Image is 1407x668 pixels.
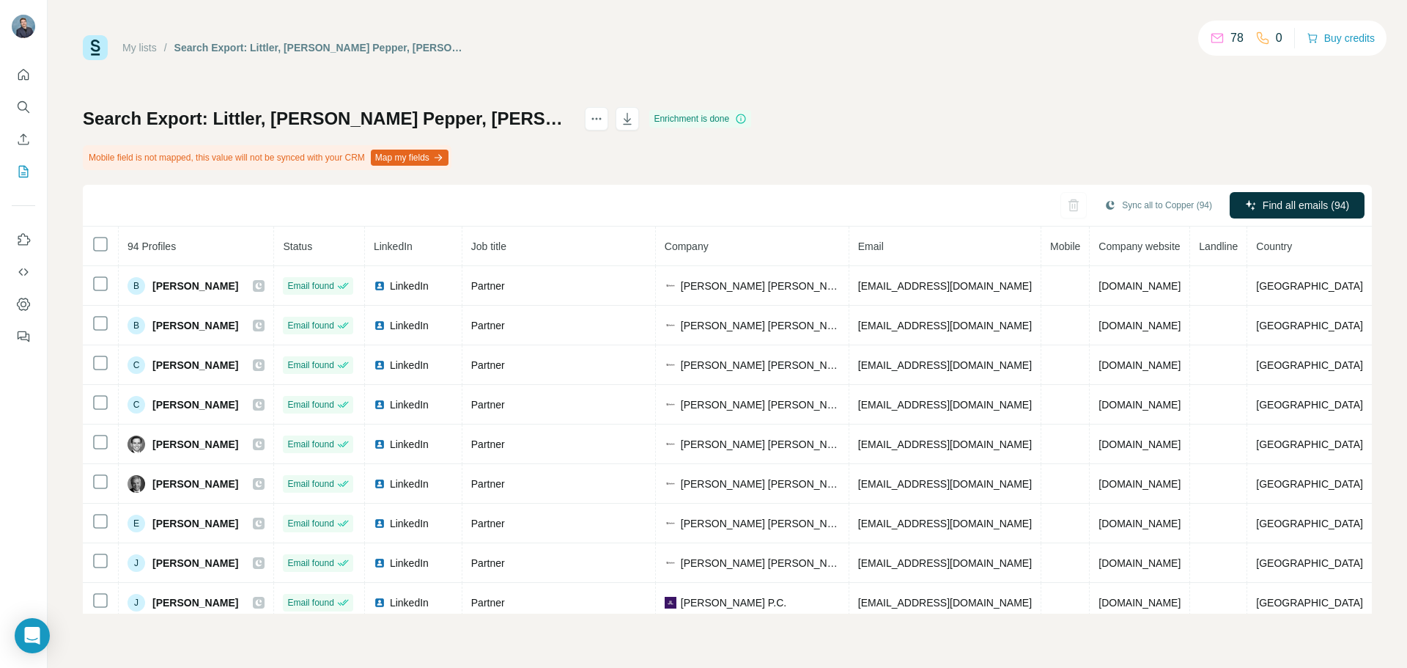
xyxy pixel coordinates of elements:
[665,282,676,288] img: company-logo
[1307,28,1375,48] button: Buy credits
[1256,478,1363,490] span: [GEOGRAPHIC_DATA]
[283,241,312,252] span: Status
[585,107,608,131] button: actions
[681,397,840,412] span: [PERSON_NAME] [PERSON_NAME] LLP
[1256,557,1363,569] span: [GEOGRAPHIC_DATA]
[665,480,676,486] img: company-logo
[1098,241,1180,252] span: Company website
[1256,280,1363,292] span: [GEOGRAPHIC_DATA]
[83,35,108,60] img: Surfe Logo
[858,597,1032,609] span: [EMAIL_ADDRESS][DOMAIN_NAME]
[83,145,451,170] div: Mobile field is not mapped, this value will not be synced with your CRM
[287,319,333,332] span: Email found
[681,437,840,452] span: [PERSON_NAME] [PERSON_NAME] LLP
[12,15,35,38] img: Avatar
[1256,399,1363,411] span: [GEOGRAPHIC_DATA]
[374,320,385,331] img: LinkedIn logo
[681,358,840,372] span: [PERSON_NAME] [PERSON_NAME] LLP
[1098,320,1181,331] span: [DOMAIN_NAME]
[1230,29,1244,47] p: 78
[12,227,35,253] button: Use Surfe on LinkedIn
[374,478,385,490] img: LinkedIn logo
[471,320,505,331] span: Partner
[371,150,448,166] button: Map my fields
[1256,438,1363,450] span: [GEOGRAPHIC_DATA]
[374,359,385,371] img: LinkedIn logo
[174,40,465,55] div: Search Export: Littler, [PERSON_NAME] Pepper, [PERSON_NAME] [PERSON_NAME], [PERSON_NAME] [PERSON_...
[471,597,505,609] span: Partner
[471,280,505,292] span: Partner
[858,399,1032,411] span: [EMAIL_ADDRESS][DOMAIN_NAME]
[665,322,676,328] img: company-logo
[471,518,505,529] span: Partner
[390,477,429,491] span: LinkedIn
[374,597,385,609] img: LinkedIn logo
[1098,478,1181,490] span: [DOMAIN_NAME]
[1256,359,1363,371] span: [GEOGRAPHIC_DATA]
[649,110,751,128] div: Enrichment is done
[858,359,1032,371] span: [EMAIL_ADDRESS][DOMAIN_NAME]
[128,475,145,493] img: Avatar
[1098,597,1181,609] span: [DOMAIN_NAME]
[164,40,167,55] li: /
[681,595,786,610] span: [PERSON_NAME] P.C.
[858,438,1032,450] span: [EMAIL_ADDRESS][DOMAIN_NAME]
[858,320,1032,331] span: [EMAIL_ADDRESS][DOMAIN_NAME]
[665,401,676,407] img: company-logo
[287,438,333,451] span: Email found
[665,559,676,565] img: company-logo
[858,280,1032,292] span: [EMAIL_ADDRESS][DOMAIN_NAME]
[83,107,572,131] h1: Search Export: Littler, [PERSON_NAME] Pepper, [PERSON_NAME] [PERSON_NAME], [PERSON_NAME] [PERSON_...
[128,594,145,612] div: J
[681,477,840,491] span: [PERSON_NAME] [PERSON_NAME] LLP
[128,356,145,374] div: C
[287,557,333,570] span: Email found
[12,158,35,185] button: My lists
[1199,241,1238,252] span: Landline
[1098,438,1181,450] span: [DOMAIN_NAME]
[128,396,145,414] div: C
[1050,241,1080,252] span: Mobile
[471,557,505,569] span: Partner
[374,438,385,450] img: LinkedIn logo
[1098,280,1181,292] span: [DOMAIN_NAME]
[471,478,505,490] span: Partner
[471,399,505,411] span: Partner
[1263,198,1349,213] span: Find all emails (94)
[390,556,429,570] span: LinkedIn
[390,397,429,412] span: LinkedIn
[12,259,35,285] button: Use Surfe API
[1276,29,1282,47] p: 0
[1256,320,1363,331] span: [GEOGRAPHIC_DATA]
[1256,241,1292,252] span: Country
[152,318,238,333] span: [PERSON_NAME]
[287,359,333,372] span: Email found
[390,437,429,452] span: LinkedIn
[15,618,50,653] div: Open Intercom Messenger
[12,291,35,318] button: Dashboard
[122,42,157,54] a: My lists
[665,520,676,526] img: company-logo
[1094,194,1222,216] button: Sync all to Copper (94)
[374,241,413,252] span: LinkedIn
[12,94,35,120] button: Search
[374,399,385,411] img: LinkedIn logo
[287,596,333,609] span: Email found
[1256,597,1363,609] span: [GEOGRAPHIC_DATA]
[12,323,35,350] button: Feedback
[858,557,1032,569] span: [EMAIL_ADDRESS][DOMAIN_NAME]
[390,595,429,610] span: LinkedIn
[287,517,333,530] span: Email found
[471,241,506,252] span: Job title
[128,317,145,334] div: B
[665,597,676,609] img: company-logo
[152,279,238,293] span: [PERSON_NAME]
[681,516,840,531] span: [PERSON_NAME] [PERSON_NAME] LLP
[1098,359,1181,371] span: [DOMAIN_NAME]
[128,277,145,295] div: B
[665,361,676,367] img: company-logo
[390,358,429,372] span: LinkedIn
[681,279,840,293] span: [PERSON_NAME] [PERSON_NAME] LLP
[390,516,429,531] span: LinkedIn
[287,398,333,411] span: Email found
